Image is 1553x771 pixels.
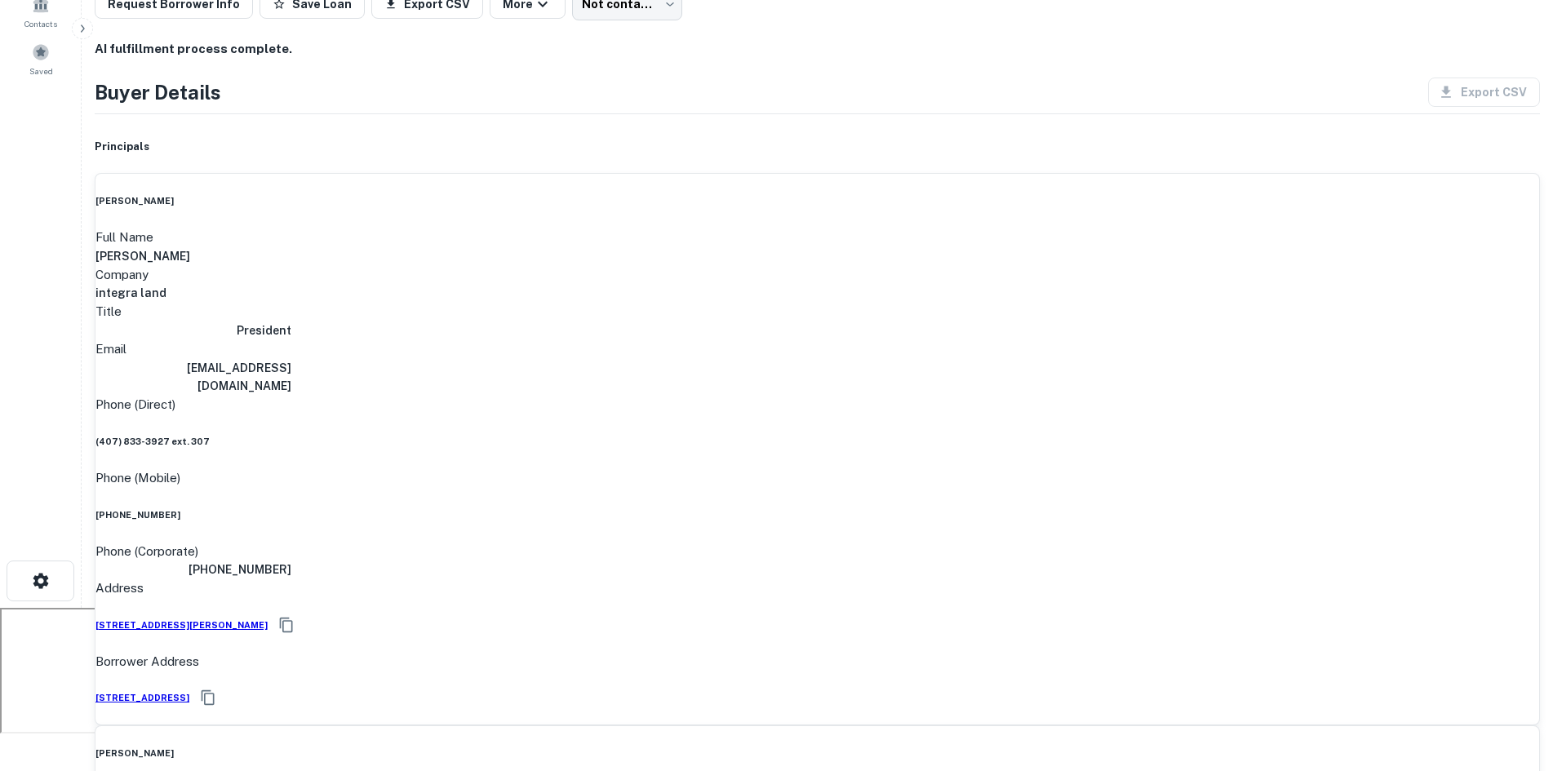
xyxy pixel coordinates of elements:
p: Address [95,578,1539,598]
p: Borrower Address [95,652,1539,671]
p: Full Name [95,228,1539,247]
p: Phone (Direct) [95,395,175,414]
p: Phone (Corporate) [95,542,1539,561]
h6: AI fulfillment process complete. [95,40,1540,59]
h6: [PERSON_NAME] [95,747,1539,760]
a: Saved [5,37,77,81]
iframe: Chat Widget [1471,588,1553,667]
button: Copy Address [196,685,220,710]
p: Title [95,302,1539,321]
h6: [PERSON_NAME] [95,247,1539,265]
span: Saved [29,64,53,78]
h6: President [95,321,291,339]
button: Copy Address [274,613,299,637]
h6: [STREET_ADDRESS] [95,691,189,704]
span: Contacts [24,17,57,30]
p: Company [95,265,1539,285]
h6: [EMAIL_ADDRESS][DOMAIN_NAME] [95,359,291,395]
p: Phone (Mobile) [95,468,180,488]
h6: [STREET_ADDRESS][PERSON_NAME] [95,618,268,631]
a: [STREET_ADDRESS][PERSON_NAME] [95,598,268,652]
h6: integra land [95,284,1539,302]
h6: [PERSON_NAME] [95,194,1539,207]
p: Email [95,339,1539,359]
h6: (407) 833-3927 ext. 307 [95,435,1539,448]
h6: [PHONE_NUMBER] [95,561,291,578]
h4: Buyer Details [95,78,221,107]
h5: Principals [95,139,149,155]
a: [STREET_ADDRESS] [95,671,189,724]
h6: [PHONE_NUMBER] [95,508,1539,521]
